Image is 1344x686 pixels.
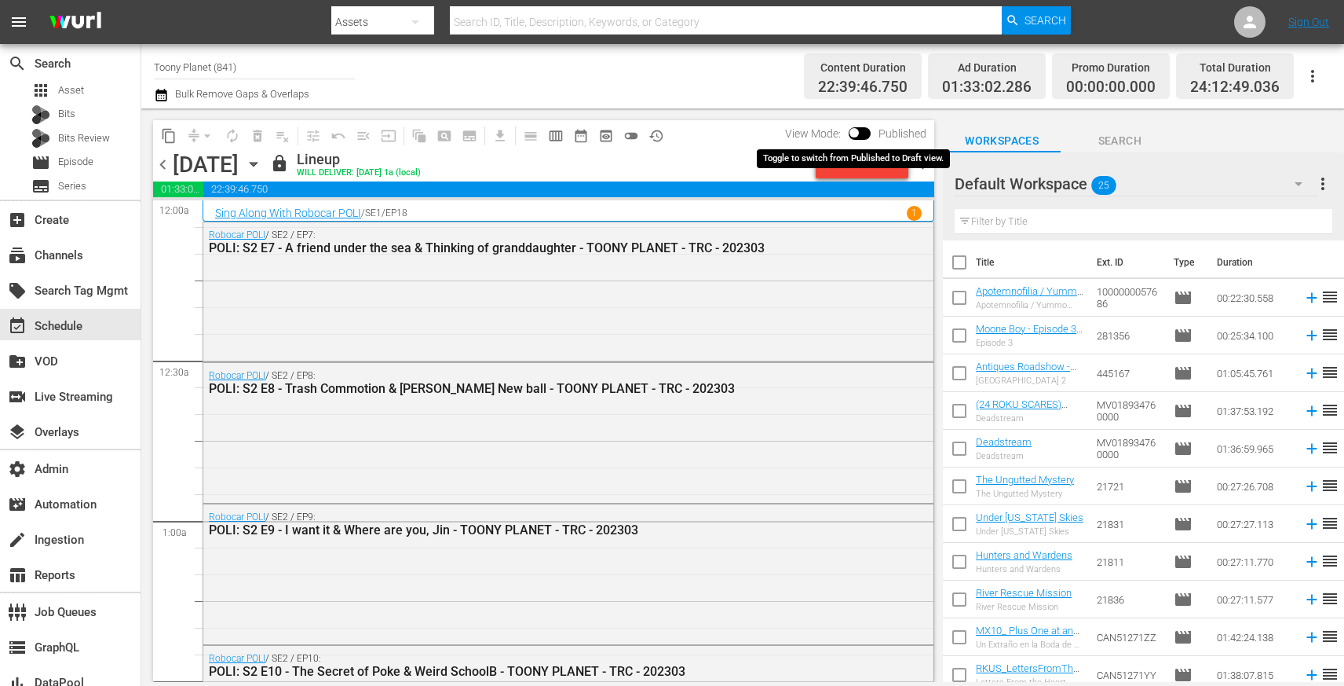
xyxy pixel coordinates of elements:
[1066,57,1156,79] div: Promo Duration
[209,523,844,537] div: POLI: S2 E9 - I want it & Where are you, Jin - TOONY PLANET - TRC - 202303
[153,182,203,197] span: 01:33:02.286
[1320,401,1339,420] span: reorder
[1303,553,1320,570] svg: Add to Schedule
[548,128,564,144] span: calendar_view_week_outlined
[482,120,513,151] span: Download as CSV
[270,154,289,173] span: lock
[209,653,265,664] a: Robocar POLI
[1313,165,1332,203] button: more_vert
[1174,326,1192,345] span: Episode
[8,566,27,585] span: Reports
[209,229,844,255] div: / SE2 / EP7:
[1090,317,1167,354] td: 281356
[8,638,27,657] span: GraphQL
[1303,365,1320,382] svg: Add to Schedule
[58,130,110,146] span: Bits Review
[1024,6,1066,35] span: Search
[1211,354,1297,392] td: 01:05:45.761
[818,79,908,97] span: 22:39:46.750
[8,495,27,514] span: Automation
[1090,581,1167,618] td: 21836
[1303,402,1320,420] svg: Add to Schedule
[1061,131,1178,151] span: Search
[58,178,86,194] span: Series
[209,653,844,679] div: / SE2 / EP10:
[457,123,482,149] span: Create Series Block
[58,83,84,98] span: Asset
[976,640,1084,650] div: Un Extraño en la Boda de Mi Hermano
[976,489,1074,499] div: The Ungutted Mystery
[1090,392,1167,430] td: MV018934760000
[573,128,589,144] span: date_range_outlined
[209,512,265,523] a: Robocar POLI
[1190,79,1280,97] span: 24:12:49.036
[619,123,644,149] span: 24 hours Lineup View is OFF
[1303,515,1320,533] svg: Add to Schedule
[8,317,27,336] span: Schedule
[976,564,1072,574] div: Hunters and Wardens
[976,451,1032,461] div: Deadstream
[161,128,177,144] span: content_copy
[1211,279,1297,317] td: 00:22:30.558
[8,460,27,479] span: Admin
[1174,288,1192,307] span: Episode
[955,162,1317,206] div: Default Workspace
[976,549,1072,561] a: Hunters and Wardens
[1320,476,1339,495] span: reorder
[976,474,1074,486] a: The Ungutted Mystery
[31,105,50,124] div: Bits
[1313,174,1332,193] span: more_vert
[8,246,27,265] span: Channels
[513,120,543,151] span: Day Calendar View
[976,300,1084,310] div: Apotemnofilia / Yummo Spot
[1190,57,1280,79] div: Total Duration
[1211,505,1297,543] td: 00:27:27.113
[1174,402,1192,420] span: Episode
[911,207,917,218] p: 1
[209,229,265,240] a: Robocar POLI
[58,106,75,122] span: Bits
[942,79,1032,97] span: 01:33:02.286
[1174,628,1192,647] span: Episode
[203,182,934,197] span: 22:39:46.750
[1090,354,1167,392] td: 445167
[220,123,245,149] span: Loop Content
[8,281,27,300] span: Search Tag Mgmt
[1211,468,1297,505] td: 00:27:26.708
[1320,589,1339,608] span: reorder
[1211,317,1297,354] td: 00:25:34.100
[976,376,1084,386] div: [GEOGRAPHIC_DATA] 2
[543,123,568,149] span: Week Calendar View
[976,587,1072,599] a: River Rescue Mission
[1174,590,1192,609] span: Episode
[976,323,1083,347] a: Moone Boy - Episode 3 (S1E3)
[976,240,1087,284] th: Title
[401,120,432,151] span: Refresh All Search Blocks
[297,151,421,168] div: Lineup
[31,153,50,172] span: Episode
[8,352,27,371] span: VOD
[1211,581,1297,618] td: 00:27:11.577
[915,155,934,174] span: chevron_right
[8,54,27,73] span: Search
[1303,440,1320,457] svg: Add to Schedule
[38,4,113,41] img: ans4CAIJ8jUAAAAAAAAAAAAAAAAAAAAAAAAgQb4GAAAAAAAAAAAAAAAAAAAAAAAAJMjXAAAAAAAAAAAAAAAAAAAAAAAAgAT5G...
[976,338,1084,348] div: Episode 3
[153,155,173,174] span: chevron_left
[598,128,614,144] span: preview_outlined
[209,240,844,255] div: POLI: S2 E7 - A friend under the sea & Thinking of granddaughter - TOONY PLANET - TRC - 202303
[976,625,1079,648] a: MX10_ Plus One at an Amish Wedding
[976,398,1068,422] a: (24 ROKU SCARES) Deadstream
[8,603,27,622] span: Job Queues
[8,387,27,406] span: Live Streaming
[871,127,934,140] span: Published
[209,370,265,381] a: Robocar POLI
[623,128,639,144] span: toggle_off
[1211,618,1297,656] td: 01:42:24.138
[1211,430,1297,468] td: 01:36:59.965
[1164,240,1207,284] th: Type
[1320,514,1339,533] span: reorder
[215,207,361,219] a: Sing Along With Robocar POLI
[976,436,1032,448] a: Deadstream
[1090,430,1167,468] td: MV018934760000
